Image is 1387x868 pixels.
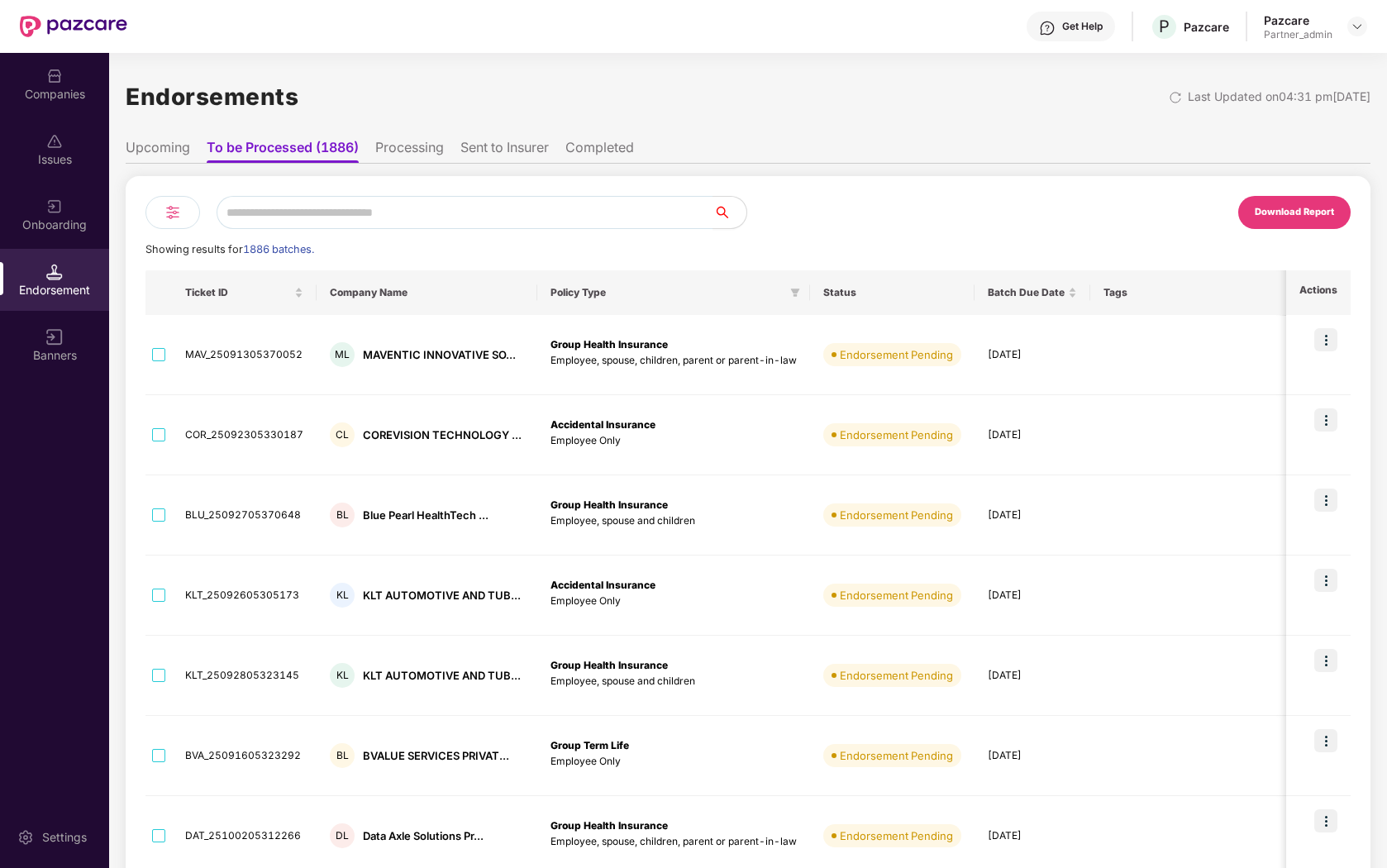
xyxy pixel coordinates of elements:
td: [DATE] [975,395,1090,475]
img: icon [1314,569,1337,592]
div: KLT AUTOMOTIVE AND TUB... [363,668,521,684]
div: KL [330,663,355,688]
div: Endorsement Pending [840,747,953,764]
div: KL [330,583,355,608]
img: icon [1314,328,1337,351]
td: [DATE] [975,636,1090,716]
div: Endorsement Pending [840,667,953,684]
div: KLT AUTOMOTIVE AND TUB... [363,588,521,603]
td: [DATE] [975,556,1090,636]
img: svg+xml;base64,PHN2ZyBpZD0iU2V0dGluZy0yMHgyMCIgeG1sbnM9Imh0dHA6Ly93d3cudzMub3JnLzIwMDAvc3ZnIiB3aW... [17,829,34,846]
span: Ticket ID [185,286,291,299]
th: Ticket ID [172,270,317,315]
span: Policy Type [551,286,784,299]
h1: Endorsements [126,79,298,115]
div: Data Axle Solutions Pr... [363,828,484,844]
img: icon [1314,408,1337,432]
td: COR_25092305330187 [172,395,317,475]
div: DL [330,823,355,848]
div: Endorsement Pending [840,507,953,523]
img: svg+xml;base64,PHN2ZyB3aWR0aD0iMTYiIGhlaWdodD0iMTYiIHZpZXdCb3g9IjAgMCAxNiAxNiIgZmlsbD0ibm9uZSIgeG... [46,329,63,346]
b: Group Term Life [551,739,629,751]
div: ML [330,342,355,367]
img: svg+xml;base64,PHN2ZyB3aWR0aD0iMjAiIGhlaWdodD0iMjAiIHZpZXdCb3g9IjAgMCAyMCAyMCIgZmlsbD0ibm9uZSIgeG... [46,198,63,215]
div: COREVISION TECHNOLOGY ... [363,427,522,443]
button: search [713,196,747,229]
p: Employee Only [551,594,797,609]
img: svg+xml;base64,PHN2ZyBpZD0iQ29tcGFuaWVzIiB4bWxucz0iaHR0cDovL3d3dy53My5vcmcvMjAwMC9zdmciIHdpZHRoPS... [46,68,63,84]
li: Processing [375,139,444,163]
div: Endorsement Pending [840,346,953,363]
img: svg+xml;base64,PHN2ZyBpZD0iUmVsb2FkLTMyeDMyIiB4bWxucz0iaHR0cDovL3d3dy53My5vcmcvMjAwMC9zdmciIHdpZH... [1169,91,1182,104]
div: Settings [37,829,92,846]
li: Completed [565,139,634,163]
span: Tags [1103,286,1297,299]
img: icon [1314,649,1337,672]
span: Showing results for [145,243,314,255]
b: Accidental Insurance [551,418,655,431]
td: KLT_25092605305173 [172,556,317,636]
div: BL [330,743,355,768]
span: P [1159,17,1170,36]
div: BL [330,503,355,527]
p: Employee Only [551,433,797,449]
span: filter [790,288,800,298]
th: Actions [1286,270,1351,315]
img: svg+xml;base64,PHN2ZyB4bWxucz0iaHR0cDovL3d3dy53My5vcmcvMjAwMC9zdmciIHdpZHRoPSIyNCIgaGVpZ2h0PSIyNC... [163,203,183,222]
li: Sent to Insurer [460,139,549,163]
span: filter [787,283,803,303]
td: [DATE] [975,716,1090,796]
img: svg+xml;base64,PHN2ZyBpZD0iSXNzdWVzX2Rpc2FibGVkIiB4bWxucz0iaHR0cDovL3d3dy53My5vcmcvMjAwMC9zdmciIH... [46,133,63,150]
td: [DATE] [975,315,1090,395]
li: To be Processed (1886) [207,139,359,163]
th: Batch Due Date [975,270,1090,315]
b: Group Health Insurance [551,498,668,511]
td: [DATE] [975,475,1090,556]
div: Pazcare [1264,12,1332,28]
img: icon [1314,809,1337,832]
b: Accidental Insurance [551,579,655,591]
td: KLT_25092805323145 [172,636,317,716]
div: CL [330,422,355,447]
img: svg+xml;base64,PHN2ZyBpZD0iSGVscC0zMngzMiIgeG1sbnM9Imh0dHA6Ly93d3cudzMub3JnLzIwMDAvc3ZnIiB3aWR0aD... [1039,20,1056,36]
span: Batch Due Date [988,286,1065,299]
img: svg+xml;base64,PHN2ZyB3aWR0aD0iMTQuNSIgaGVpZ2h0PSIxNC41IiB2aWV3Qm94PSIwIDAgMTYgMTYiIGZpbGw9Im5vbm... [46,264,63,280]
p: Employee, spouse, children, parent or parent-in-law [551,353,797,369]
img: icon [1314,489,1337,512]
p: Employee, spouse and children [551,513,797,529]
span: search [713,206,746,219]
div: Endorsement Pending [840,427,953,443]
p: Employee, spouse, children, parent or parent-in-law [551,834,797,850]
img: icon [1314,729,1337,752]
td: BVA_25091605323292 [172,716,317,796]
th: Company Name [317,270,537,315]
span: 1886 batches. [243,243,314,255]
p: Employee Only [551,754,797,770]
div: MAVENTIC INNOVATIVE SO... [363,347,516,363]
div: Endorsement Pending [840,827,953,844]
div: Get Help [1062,20,1103,33]
div: Pazcare [1184,19,1229,35]
th: Status [810,270,975,315]
div: Download Report [1255,205,1334,220]
div: Last Updated on 04:31 pm[DATE] [1188,88,1370,106]
td: MAV_25091305370052 [172,315,317,395]
p: Employee, spouse and children [551,674,797,689]
div: Endorsement Pending [840,587,953,603]
div: Blue Pearl HealthTech ... [363,508,489,523]
li: Upcoming [126,139,190,163]
img: svg+xml;base64,PHN2ZyBpZD0iRHJvcGRvd24tMzJ4MzIiIHhtbG5zPSJodHRwOi8vd3d3LnczLm9yZy8yMDAwL3N2ZyIgd2... [1351,20,1364,33]
b: Group Health Insurance [551,338,668,351]
td: BLU_25092705370648 [172,475,317,556]
div: BVALUE SERVICES PRIVAT... [363,748,509,764]
b: Group Health Insurance [551,659,668,671]
b: Group Health Insurance [551,819,668,832]
div: Partner_admin [1264,28,1332,41]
